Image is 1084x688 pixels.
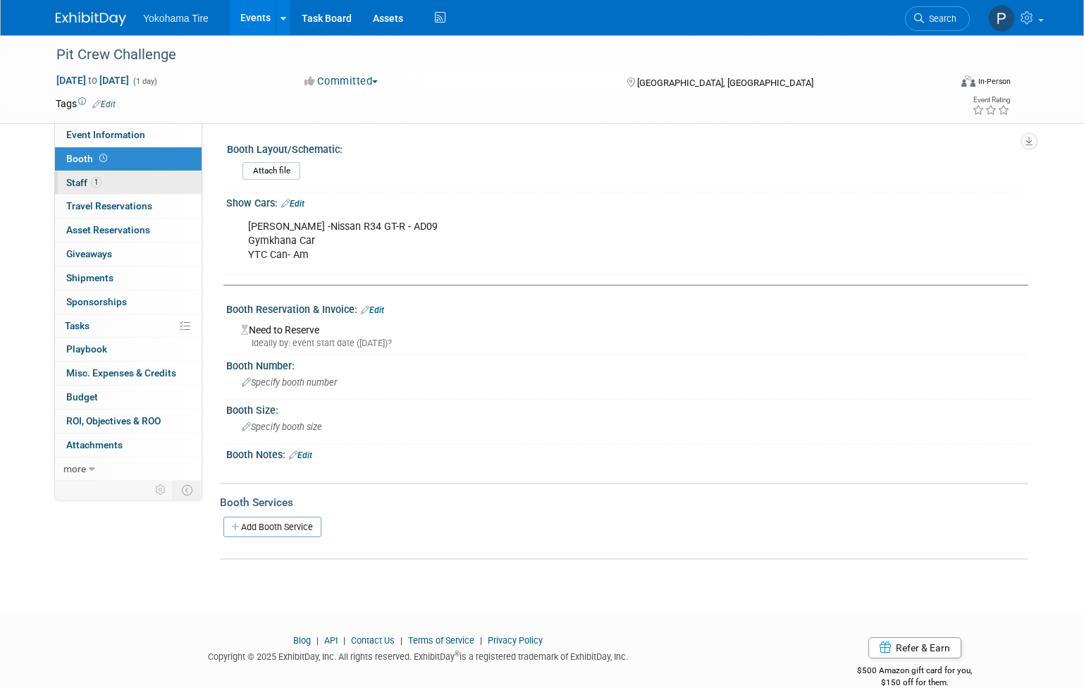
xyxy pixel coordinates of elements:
[66,272,113,283] span: Shipments
[241,337,1018,350] div: Ideally by: event start date ([DATE])?
[55,266,202,290] a: Shipments
[66,129,145,140] span: Event Information
[91,177,101,188] span: 1
[55,242,202,266] a: Giveaways
[55,195,202,218] a: Travel Reservations
[361,305,384,315] a: Edit
[51,42,930,68] div: Pit Crew Challenge
[281,199,304,209] a: Edit
[55,362,202,385] a: Misc. Expenses & Credits
[66,153,110,164] span: Booth
[455,650,460,658] sup: ®
[324,635,338,646] a: API
[97,153,110,164] span: Booth not reserved yet
[56,97,116,111] td: Tags
[65,320,90,331] span: Tasks
[226,444,1028,462] div: Booth Notes:
[55,410,202,433] a: ROI, Objectives & ROO
[66,367,176,379] span: Misc. Expenses & Credits
[63,463,86,474] span: more
[55,147,202,171] a: Booth
[300,74,383,89] button: Committed
[173,481,202,499] td: Toggle Event Tabs
[66,200,152,211] span: Travel Reservations
[905,6,970,31] a: Search
[340,635,349,646] span: |
[55,314,202,338] a: Tasks
[226,192,1028,211] div: Show Cars:
[242,377,337,388] span: Specify booth number
[55,171,202,195] a: Staff1
[66,296,127,307] span: Sponsorships
[149,481,173,499] td: Personalize Event Tab Strip
[55,338,202,361] a: Playbook
[924,13,956,24] span: Search
[66,391,98,403] span: Budget
[66,343,107,355] span: Playbook
[978,76,1011,87] div: In-Person
[869,73,1011,94] div: Event Format
[313,635,322,646] span: |
[55,290,202,314] a: Sponsorships
[66,439,123,450] span: Attachments
[226,355,1028,373] div: Booth Number:
[66,248,112,259] span: Giveaways
[220,495,1028,510] div: Booth Services
[66,177,101,188] span: Staff
[488,635,543,646] a: Privacy Policy
[293,635,311,646] a: Blog
[476,635,486,646] span: |
[92,99,116,109] a: Edit
[66,224,150,235] span: Asset Reservations
[988,5,1015,32] img: Paris Hull
[66,415,161,426] span: ROI, Objectives & ROO
[56,12,126,26] img: ExhibitDay
[351,635,395,646] a: Contact Us
[637,78,813,88] span: [GEOGRAPHIC_DATA], [GEOGRAPHIC_DATA]
[56,647,780,663] div: Copyright © 2025 ExhibitDay, Inc. All rights reserved. ExhibitDay is a registered trademark of Ex...
[55,123,202,147] a: Event Information
[961,75,975,87] img: Format-Inperson.png
[242,422,322,432] span: Specify booth size
[55,434,202,457] a: Attachments
[223,517,321,537] a: Add Booth Service
[56,74,130,87] span: [DATE] [DATE]
[868,637,961,658] a: Refer & Earn
[226,400,1028,417] div: Booth Size:
[289,450,312,460] a: Edit
[86,75,99,86] span: to
[55,457,202,481] a: more
[238,213,873,269] div: [PERSON_NAME] -Nissan R34 GT-R - AD09 Gymkhana Car YTC Can- Am
[227,139,1022,156] div: Booth Layout/Schematic:
[972,97,1010,104] div: Event Rating
[237,319,1018,350] div: Need to Reserve
[143,13,209,24] span: Yokohama Tire
[397,635,406,646] span: |
[132,77,157,86] span: (1 day)
[801,656,1029,688] div: $500 Amazon gift card for you,
[226,299,1028,317] div: Booth Reservation & Invoice:
[55,219,202,242] a: Asset Reservations
[55,386,202,409] a: Budget
[408,635,474,646] a: Terms of Service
